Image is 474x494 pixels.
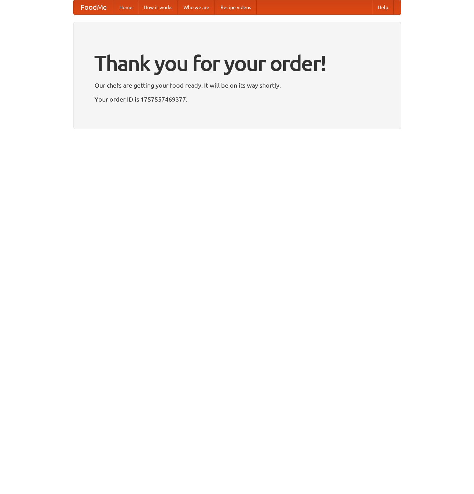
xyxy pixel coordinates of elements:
p: Our chefs are getting your food ready. It will be on its way shortly. [95,80,380,90]
a: FoodMe [74,0,114,14]
h1: Thank you for your order! [95,46,380,80]
a: Home [114,0,138,14]
a: Recipe videos [215,0,257,14]
p: Your order ID is 1757557469377. [95,94,380,104]
a: Help [372,0,394,14]
a: How it works [138,0,178,14]
a: Who we are [178,0,215,14]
